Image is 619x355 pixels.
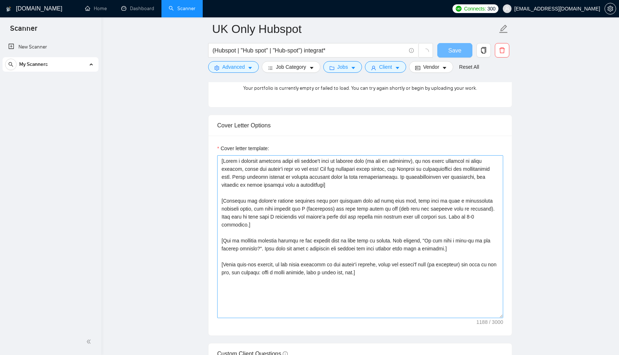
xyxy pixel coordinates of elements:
span: caret-down [442,65,447,71]
span: Advanced [222,63,245,71]
span: edit [499,24,508,34]
span: Job Category [276,63,306,71]
span: loading [422,48,429,55]
span: search [5,62,16,67]
a: searchScanner [169,5,195,12]
input: Search Freelance Jobs... [212,46,406,55]
span: caret-down [309,65,314,71]
a: dashboardDashboard [121,5,154,12]
span: copy [477,47,490,54]
span: double-left [86,338,93,345]
span: Save [448,46,461,55]
button: settingAdvancedcaret-down [208,61,259,73]
button: delete [495,43,509,58]
a: Reset All [459,63,479,71]
span: caret-down [351,65,356,71]
button: barsJob Categorycaret-down [262,61,320,73]
li: My Scanners [3,57,98,75]
button: folderJobscaret-down [323,61,362,73]
a: setting [605,6,616,12]
img: logo [6,3,11,15]
span: My Scanners [19,57,48,72]
button: copy [476,43,491,58]
button: Save [437,43,472,58]
span: setting [605,6,616,12]
span: caret-down [395,65,400,71]
a: homeHome [85,5,107,12]
span: info-circle [409,48,414,53]
span: folder [329,65,334,71]
span: Vendor [423,63,439,71]
span: 300 [487,5,495,13]
div: Cover Letter Options [217,115,503,136]
span: user [505,6,510,11]
span: Jobs [337,63,348,71]
button: setting [605,3,616,14]
textarea: Cover letter template: [217,155,503,318]
li: New Scanner [3,40,98,54]
span: bars [268,65,273,71]
span: delete [495,47,509,54]
span: Your portfolio is currently empty or failed to load. You can try again shortly or begin by upload... [243,84,477,92]
input: Scanner name... [212,20,497,38]
span: Scanner [4,23,43,38]
a: New Scanner [8,40,93,54]
span: Client [379,63,392,71]
span: setting [214,65,219,71]
span: user [371,65,376,71]
button: userClientcaret-down [365,61,406,73]
button: search [5,59,17,70]
label: Cover letter template: [217,144,269,152]
button: idcardVendorcaret-down [409,61,453,73]
span: idcard [415,65,420,71]
span: Connects: [464,5,486,13]
span: caret-down [248,65,253,71]
img: upwork-logo.png [456,6,462,12]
